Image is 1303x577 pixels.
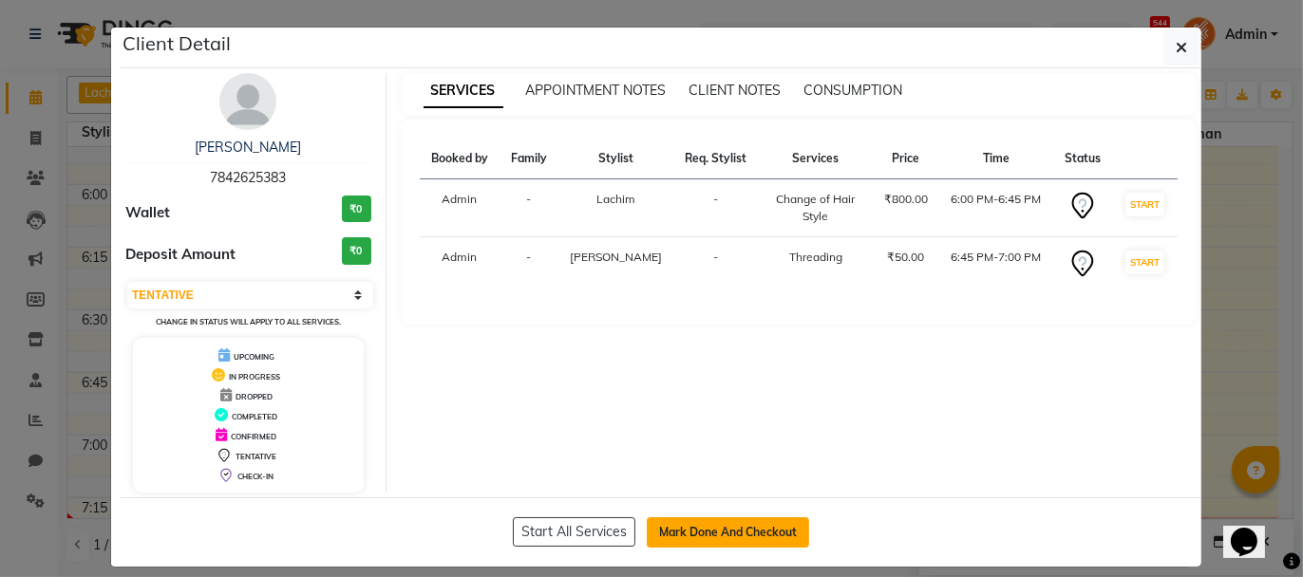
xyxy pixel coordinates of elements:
td: Admin [420,237,500,291]
span: 7842625383 [210,169,286,186]
small: Change in status will apply to all services. [156,317,341,326]
img: avatar [219,73,276,130]
h5: Client Detail [123,29,231,58]
span: UPCOMING [234,352,274,362]
div: Threading [770,249,861,266]
td: 6:45 PM-7:00 PM [939,237,1052,291]
iframe: chat widget [1223,501,1284,558]
th: Status [1053,139,1112,179]
span: CONSUMPTION [804,82,903,99]
button: Mark Done And Checkout [647,517,809,548]
td: 6:00 PM-6:45 PM [939,179,1052,237]
div: ₹50.00 [884,249,928,266]
h3: ₹0 [342,195,371,223]
th: Booked by [420,139,500,179]
td: - [673,179,758,237]
span: CHECK-IN [237,472,274,481]
div: Change of Hair Style [770,191,861,225]
span: COMPLETED [232,412,277,421]
span: APPOINTMENT NOTES [526,82,667,99]
th: Price [873,139,939,179]
td: - [673,237,758,291]
span: CLIENT NOTES [689,82,782,99]
span: Wallet [125,202,170,224]
span: TENTATIVE [236,452,276,461]
button: START [1125,251,1164,274]
td: - [500,237,558,291]
span: Deposit Amount [125,244,236,266]
span: DROPPED [236,392,273,401]
th: Req. Stylist [673,139,758,179]
th: Services [759,139,873,179]
span: CONFIRMED [231,432,276,441]
a: [PERSON_NAME] [195,139,301,156]
button: START [1125,193,1164,216]
span: [PERSON_NAME] [570,250,662,264]
div: ₹800.00 [884,191,928,208]
button: Start All Services [513,517,635,547]
td: - [500,179,558,237]
th: Time [939,139,1052,179]
span: SERVICES [424,74,503,108]
th: Family [500,139,558,179]
td: Admin [420,179,500,237]
th: Stylist [558,139,673,179]
span: IN PROGRESS [229,372,280,382]
h3: ₹0 [342,237,371,265]
span: Lachim [596,192,635,206]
